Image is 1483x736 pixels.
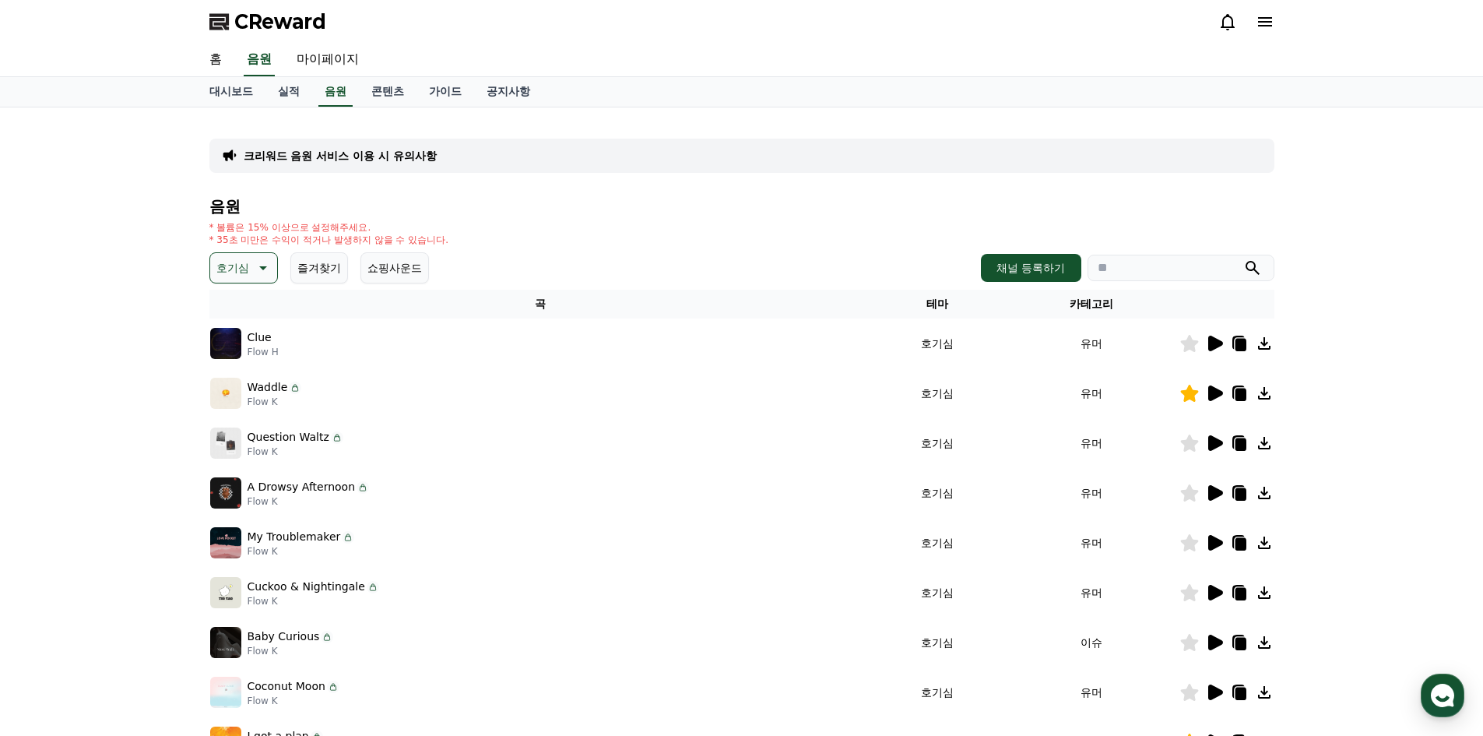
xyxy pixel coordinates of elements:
td: 유머 [1004,468,1179,518]
img: music [210,577,241,608]
th: 카테고리 [1004,290,1179,319]
a: 크리워드 음원 서비스 이용 시 유의사항 [244,148,437,164]
td: 호기심 [871,518,1004,568]
td: 호기심 [871,418,1004,468]
img: music [210,328,241,359]
button: 채널 등록하기 [981,254,1081,282]
td: 유머 [1004,368,1179,418]
a: CReward [209,9,326,34]
p: A Drowsy Afternoon [248,479,356,495]
img: music [210,527,241,558]
p: Waddle [248,379,288,396]
p: Question Waltz [248,429,329,445]
p: Baby Curious [248,629,320,645]
td: 유머 [1004,518,1179,568]
img: music [210,477,241,509]
p: 호기심 [216,257,249,279]
img: music [210,428,241,459]
td: 이슈 [1004,618,1179,667]
span: CReward [234,9,326,34]
p: * 볼륨은 15% 이상으로 설정해주세요. [209,221,449,234]
p: My Troublemaker [248,529,341,545]
th: 곡 [209,290,871,319]
a: 공지사항 [474,77,543,107]
img: music [210,627,241,658]
a: 홈 [197,44,234,76]
th: 테마 [871,290,1004,319]
p: Flow K [248,695,339,707]
p: Flow K [248,645,334,657]
a: 마이페이지 [284,44,371,76]
a: 콘텐츠 [359,77,416,107]
p: Flow K [248,445,343,458]
td: 호기심 [871,618,1004,667]
td: 호기심 [871,368,1004,418]
td: 유머 [1004,319,1179,368]
p: Flow K [248,396,302,408]
p: Flow K [248,545,355,558]
a: 실적 [265,77,312,107]
img: music [210,677,241,708]
button: 호기심 [209,252,278,283]
p: Cuckoo & Nightingale [248,579,365,595]
a: 가이드 [416,77,474,107]
a: 음원 [318,77,353,107]
td: 유머 [1004,568,1179,618]
td: 호기심 [871,319,1004,368]
td: 유머 [1004,667,1179,717]
p: Coconut Moon [248,678,325,695]
td: 호기심 [871,468,1004,518]
p: Flow K [248,495,370,508]
td: 호기심 [871,667,1004,717]
td: 호기심 [871,568,1004,618]
p: Flow K [248,595,379,607]
button: 쇼핑사운드 [360,252,429,283]
img: music [210,378,241,409]
p: * 35초 미만은 수익이 적거나 발생하지 않을 수 있습니다. [209,234,449,246]
button: 즐겨찾기 [290,252,348,283]
p: Flow H [248,346,279,358]
a: 대시보드 [197,77,265,107]
p: Clue [248,329,272,346]
td: 유머 [1004,418,1179,468]
h4: 음원 [209,198,1274,215]
a: 음원 [244,44,275,76]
